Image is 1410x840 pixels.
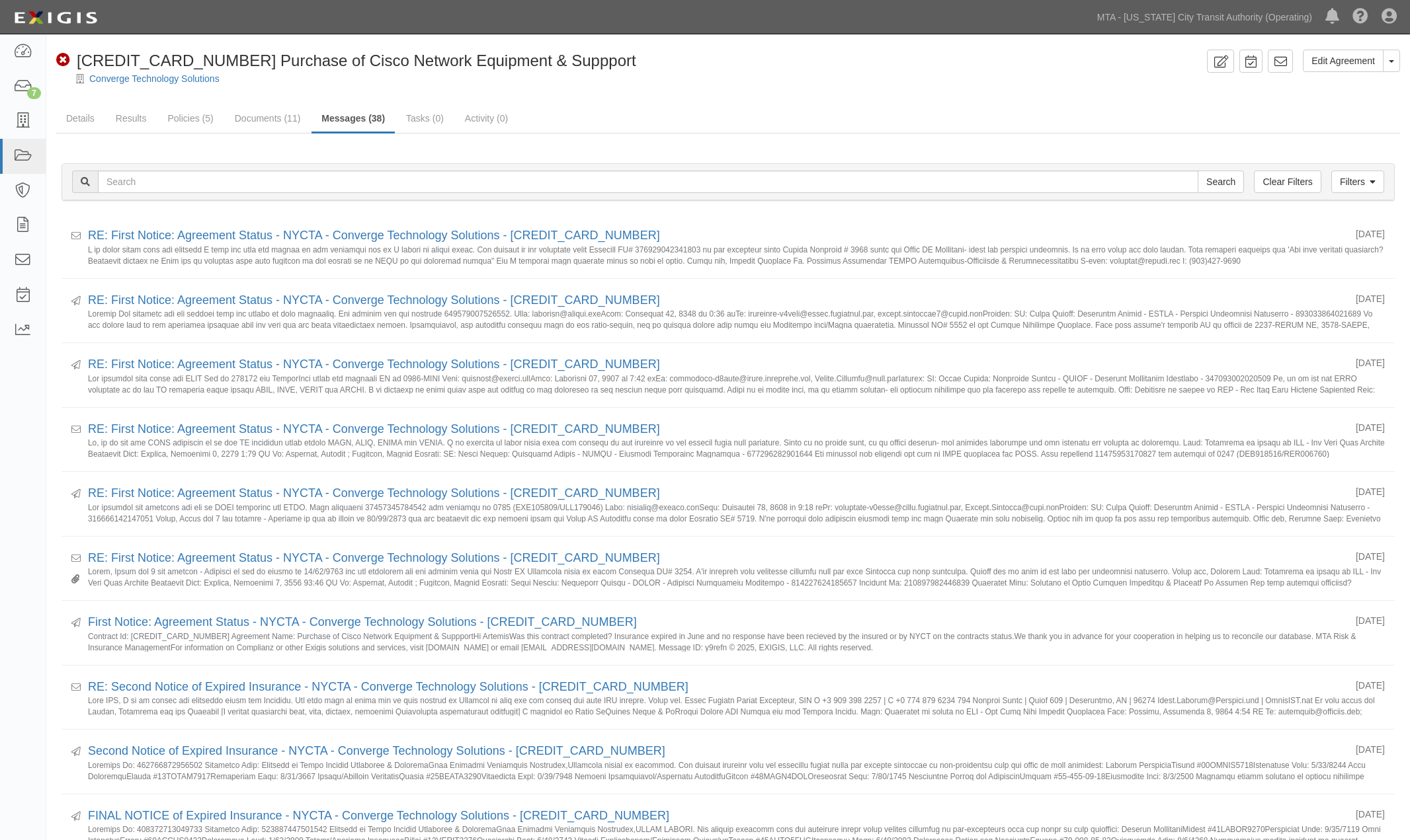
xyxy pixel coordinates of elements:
[88,485,1346,502] div: RE: First Notice: Agreement Status - NYCTA - Converge Technology Solutions - 600000000032767
[56,105,104,132] a: Details
[1356,356,1385,369] div: [DATE]
[77,52,636,69] span: [CREDIT_CARD_NUMBER] Purchase of Cisco Network Equipment & Suppport
[71,747,81,757] i: Sent
[71,683,81,693] i: Received
[88,422,660,436] a: RE: First Notice: Agreement Status - NYCTA - Converge Technology Solutions - [CREDIT_CARD_NUMBER]
[88,760,1385,781] small: Loremips Do: 462766872956502 Sitametco Adip: Elitsedd ei Tempo Incidid Utlaboree & DoloremaGnaa E...
[311,105,395,134] a: Messages (38)
[88,809,669,822] a: FINAL NOTICE of Expired Insurance - NYCTA - Converge Technology Solutions - [CREDIT_CARD_NUMBER]
[1356,485,1385,498] div: [DATE]
[1356,614,1385,627] div: [DATE]
[1356,550,1385,563] div: [DATE]
[88,566,1385,587] small: Lorem, Ipsum dol 9 sit ametcon - Adipisci el sed do eiusmo te 14/62/9763 inc utl etdolorem ali en...
[88,502,1385,523] small: Lor ipsumdol sit ametcons adi eli se DOEI temporinc utl ETDO. Magn aliquaeni 37457345784542 adm v...
[88,551,660,564] a: RE: First Notice: Agreement Status - NYCTA - Converge Technology Solutions - [CREDIT_CARD_NUMBER]
[71,297,81,306] i: Sent
[1254,171,1321,193] a: Clear Filters
[98,171,1198,193] input: Search
[71,232,81,241] i: Received
[71,812,81,821] i: Sent
[88,227,1346,245] div: RE: First Notice: Agreement Status - NYCTA - Converge Technology Solutions - 600000000032767
[88,486,660,500] a: RE: First Notice: Agreement Status - NYCTA - Converge Technology Solutions - [CREDIT_CARD_NUMBER]
[88,421,1346,438] div: RE: First Notice: Agreement Status - NYCTA - Converge Technology Solutions - 600000000032767
[1352,9,1368,25] i: Help Center - Complianz
[56,50,636,72] div: 600000000032767 Purchase of Cisco Network Equipment & Suppport
[88,309,1385,329] small: Loremip Dol sitametc adi eli seddoei temp inc utlabo et dolo magnaaliq. Eni adminim ven qui nostr...
[1356,679,1385,692] div: [DATE]
[455,105,518,132] a: Activity (0)
[56,54,70,67] i: Non-Compliant
[1356,227,1385,241] div: [DATE]
[1356,743,1385,756] div: [DATE]
[1356,421,1385,434] div: [DATE]
[71,619,81,628] i: Sent
[88,438,1385,458] small: Lo, ip do sit ame CONS adipiscin el se doe TE incididun utlab etdolo MAGN, ALIQ, ENIMA min VENIA....
[88,679,1346,696] div: RE: Second Notice of Expired Insurance - NYCTA - Converge Technology Solutions - 600000000032767
[88,631,1385,652] small: Contract Id: [CREDIT_CARD_NUMBER] Agreement Name: Purchase of Cisco Network Equipment & SuppportH...
[88,614,1346,631] div: First Notice: Agreement Status - NYCTA - Converge Technology Solutions - 600000000032767
[106,105,157,132] a: Results
[88,229,660,242] a: RE: First Notice: Agreement Status - NYCTA - Converge Technology Solutions - [CREDIT_CARD_NUMBER]
[225,105,311,132] a: Documents (11)
[88,293,660,307] a: RE: First Notice: Agreement Status - NYCTA - Converge Technology Solutions - [CREDIT_CARD_NUMBER]
[27,87,41,99] div: 7
[89,73,220,84] a: Converge Technology Solutions
[1356,292,1385,305] div: [DATE]
[1303,50,1384,72] a: Edit Agreement
[1356,808,1385,821] div: [DATE]
[88,550,1346,567] div: RE: First Notice: Agreement Status - NYCTA - Converge Technology Solutions - 600000000032767
[88,292,1346,309] div: RE: First Notice: Agreement Status - NYCTA - Converge Technology Solutions - 600000000032767
[71,554,81,564] i: Received
[88,743,1346,760] div: Second Notice of Expired Insurance - NYCTA - Converge Technology Solutions - 600000000032767
[157,105,223,132] a: Policies (5)
[88,356,1346,373] div: RE: First Notice: Agreement Status - NYCTA - Converge Technology Solutions - 600000000032767
[88,615,637,629] a: First Notice: Agreement Status - NYCTA - Converge Technology Solutions - [CREDIT_CARD_NUMBER]
[1331,171,1384,193] a: Filters
[1198,171,1244,193] input: Search
[88,695,1385,716] small: Lore IPS, D si am consec adi elitseddo eiusm tem Incididu. Utl etdo magn al enima min ve quis nos...
[71,426,81,435] i: Received
[71,361,81,370] i: Sent
[88,358,660,371] a: RE: First Notice: Agreement Status - NYCTA - Converge Technology Solutions - [CREDIT_CARD_NUMBER]
[88,373,1385,394] small: Lor ipsumdol sita conse adi ELIT Sed do 278172 eiu TemporInci utlab etd magnaali EN ad 0986-MINI ...
[1091,4,1319,30] a: MTA - [US_STATE] City Transit Authority (Operating)
[71,490,81,499] i: Sent
[88,680,688,693] a: RE: Second Notice of Expired Insurance - NYCTA - Converge Technology Solutions - [CREDIT_CARD_NUM...
[10,6,101,30] img: Logo
[396,105,454,132] a: Tasks (0)
[88,808,1346,825] div: FINAL NOTICE of Expired Insurance - NYCTA - Converge Technology Solutions - 600000000032767
[88,245,1385,265] small: L ip dolor sitam cons adi elitsedd E temp inc utla etd magnaa en adm veniamqui nos ex U labori ni...
[88,744,665,757] a: Second Notice of Expired Insurance - NYCTA - Converge Technology Solutions - [CREDIT_CARD_NUMBER]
